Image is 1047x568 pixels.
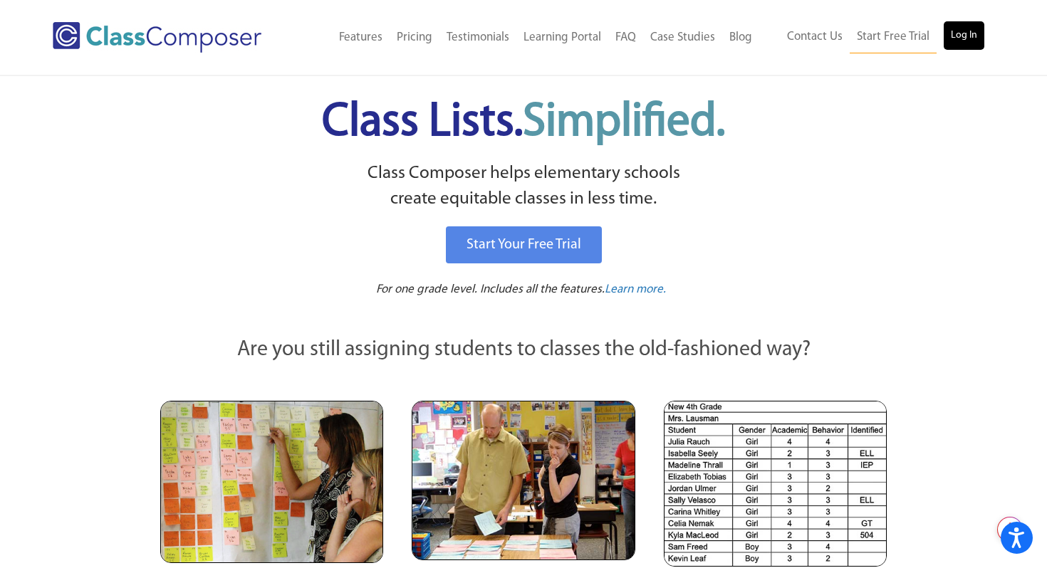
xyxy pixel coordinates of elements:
a: Start Free Trial [850,21,937,53]
p: Are you still assigning students to classes the old-fashioned way? [160,335,887,366]
img: Blue and Pink Paper Cards [412,401,635,559]
span: Simplified. [523,100,725,146]
a: Case Studies [643,22,722,53]
a: Blog [722,22,759,53]
nav: Header Menu [759,21,984,53]
a: Features [332,22,390,53]
span: For one grade level. Includes all the features. [376,283,605,295]
a: Start Your Free Trial [446,226,602,263]
img: Class Composer [53,22,261,53]
span: Start Your Free Trial [467,238,581,252]
a: FAQ [608,22,643,53]
p: Class Composer helps elementary schools create equitable classes in less time. [158,161,889,213]
a: Learning Portal [516,22,608,53]
a: Learn more. [605,281,666,299]
nav: Header Menu [298,22,759,53]
img: Spreadsheets [664,401,887,567]
span: Learn more. [605,283,666,295]
a: Testimonials [439,22,516,53]
img: Teachers Looking at Sticky Notes [160,401,383,563]
span: Class Lists. [322,100,725,146]
a: Pricing [390,22,439,53]
a: Contact Us [780,21,850,53]
a: Log In [944,21,984,50]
